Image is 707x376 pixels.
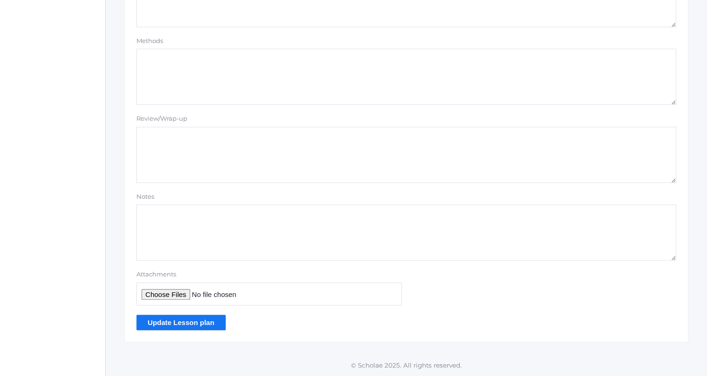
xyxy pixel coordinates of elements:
input: Update Lesson plan [136,315,226,330]
label: Notes [136,192,154,202]
p: © Scholae 2025. All rights reserved. [106,361,707,370]
label: Methods [136,36,163,46]
label: Attachments [136,270,402,279]
label: Review/Wrap-up [136,114,187,123]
